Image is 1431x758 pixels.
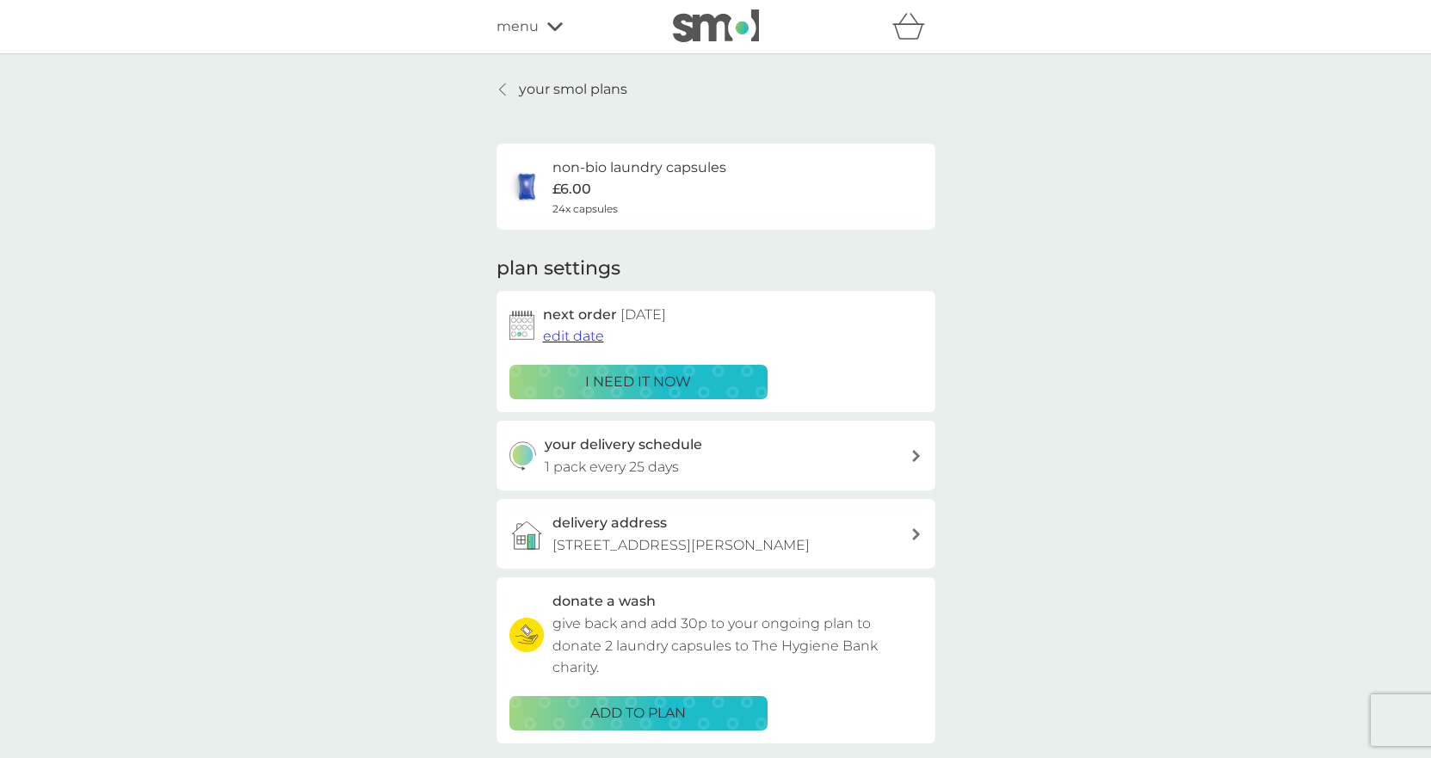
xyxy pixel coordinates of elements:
[552,178,591,200] p: £6.00
[552,613,922,679] p: give back and add 30p to your ongoing plan to donate 2 laundry capsules to The Hygiene Bank charity.
[543,328,604,344] span: edit date
[497,499,935,569] a: delivery address[STREET_ADDRESS][PERSON_NAME]
[552,512,667,534] h3: delivery address
[497,15,539,38] span: menu
[509,365,768,399] button: i need it now
[552,157,726,179] h6: non-bio laundry capsules
[620,306,666,323] span: [DATE]
[673,9,759,42] img: smol
[552,534,810,557] p: [STREET_ADDRESS][PERSON_NAME]
[545,434,702,456] h3: your delivery schedule
[497,421,935,490] button: your delivery schedule1 pack every 25 days
[545,456,679,478] p: 1 pack every 25 days
[552,590,656,613] h3: donate a wash
[543,325,604,348] button: edit date
[519,78,627,101] p: your smol plans
[497,78,627,101] a: your smol plans
[552,200,618,217] span: 24x capsules
[585,371,691,393] p: i need it now
[497,256,620,282] h2: plan settings
[590,702,686,724] p: ADD TO PLAN
[509,169,544,204] img: non-bio laundry capsules
[892,9,935,44] div: basket
[543,304,666,326] h2: next order
[509,696,768,730] button: ADD TO PLAN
